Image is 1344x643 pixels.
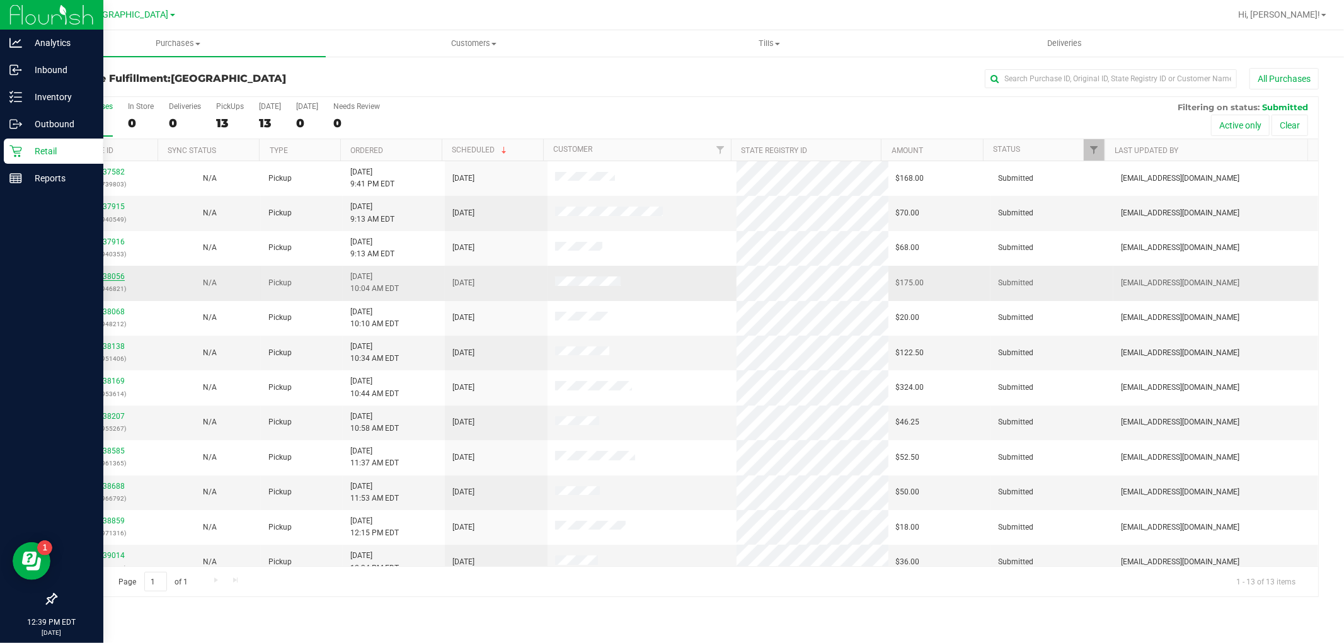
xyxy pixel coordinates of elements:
a: State Registry ID [742,146,808,155]
a: Customer [554,145,593,154]
span: Tills [622,38,916,49]
p: (316739803) [64,178,151,190]
span: Not Applicable [203,418,217,426]
p: Inventory [22,89,98,105]
span: Submitted [1262,102,1308,112]
a: 11838207 [89,412,125,421]
span: Pickup [268,486,292,498]
a: 11839014 [89,551,125,560]
span: Hi, [PERSON_NAME]! [1238,9,1320,20]
a: 11838585 [89,447,125,455]
span: Submitted [998,382,1033,394]
inline-svg: Inventory [9,91,22,103]
span: Pickup [268,312,292,324]
span: Pickup [268,452,292,464]
div: 0 [128,116,154,130]
div: 13 [216,116,244,130]
span: 1 - 13 of 13 items [1226,572,1306,591]
span: Submitted [998,452,1033,464]
span: [DATE] [452,486,474,498]
span: $18.00 [896,521,920,533]
span: [DATE] 12:15 PM EDT [350,515,399,539]
span: [DATE] 10:34 AM EDT [350,341,399,365]
span: [DATE] [452,452,474,464]
button: N/A [203,277,217,289]
span: Not Applicable [203,313,217,322]
span: Submitted [998,207,1033,219]
button: N/A [203,207,217,219]
span: $20.00 [896,312,920,324]
inline-svg: Retail [9,145,22,157]
span: [EMAIL_ADDRESS][DOMAIN_NAME] [1121,242,1239,254]
span: $324.00 [896,382,924,394]
span: $52.50 [896,452,920,464]
p: (316946821) [64,283,151,295]
span: [EMAIL_ADDRESS][DOMAIN_NAME] [1121,452,1239,464]
span: $175.00 [896,277,924,289]
span: Deliveries [1030,38,1099,49]
span: [DATE] 10:04 AM EDT [350,271,399,295]
button: N/A [203,347,217,359]
span: [EMAIL_ADDRESS][DOMAIN_NAME] [1121,347,1239,359]
span: [DATE] [452,173,474,185]
div: [DATE] [259,102,281,111]
span: $46.25 [896,416,920,428]
span: Not Applicable [203,174,217,183]
p: (316953614) [64,388,151,400]
span: Not Applicable [203,208,217,217]
span: Not Applicable [203,383,217,392]
a: Sync Status [168,146,217,155]
p: [DATE] [6,628,98,637]
a: 11838068 [89,307,125,316]
iframe: Resource center unread badge [37,540,52,555]
div: Needs Review [333,102,380,111]
a: Last Updated By [1115,146,1178,155]
p: (316961365) [64,457,151,469]
span: $70.00 [896,207,920,219]
span: Pickup [268,556,292,568]
span: [EMAIL_ADDRESS][DOMAIN_NAME] [1121,382,1239,394]
div: 13 [259,116,281,130]
button: N/A [203,382,217,394]
button: N/A [203,452,217,464]
button: N/A [203,242,217,254]
span: [EMAIL_ADDRESS][DOMAIN_NAME] [1121,416,1239,428]
span: Pickup [268,242,292,254]
span: Not Applicable [203,523,217,532]
span: [GEOGRAPHIC_DATA] [171,72,286,84]
span: [EMAIL_ADDRESS][DOMAIN_NAME] [1121,312,1239,324]
a: Purchases [30,30,326,57]
div: Deliveries [169,102,201,111]
span: [EMAIL_ADDRESS][DOMAIN_NAME] [1121,556,1239,568]
span: [DATE] [452,277,474,289]
span: [DATE] [452,382,474,394]
span: [DATE] [452,242,474,254]
a: Tills [621,30,917,57]
span: Pickup [268,207,292,219]
span: Submitted [998,173,1033,185]
input: Search Purchase ID, Original ID, State Registry ID or Customer Name... [985,69,1237,88]
span: Submitted [998,312,1033,324]
a: 11838056 [89,272,125,281]
span: Pickup [268,416,292,428]
button: N/A [203,486,217,498]
p: (316948212) [64,318,151,330]
a: 11838138 [89,342,125,351]
button: N/A [203,312,217,324]
span: [DATE] 10:10 AM EDT [350,306,399,330]
span: Not Applicable [203,348,217,357]
inline-svg: Analytics [9,37,22,49]
a: Status [993,145,1020,154]
p: Reports [22,171,98,186]
button: N/A [203,416,217,428]
inline-svg: Reports [9,172,22,185]
span: [EMAIL_ADDRESS][DOMAIN_NAME] [1121,207,1239,219]
button: N/A [203,173,217,185]
span: Pickup [268,382,292,394]
p: (316966792) [64,492,151,504]
a: 11838169 [89,377,125,385]
span: Submitted [998,347,1033,359]
span: Pickup [268,347,292,359]
span: Customers [326,38,621,49]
